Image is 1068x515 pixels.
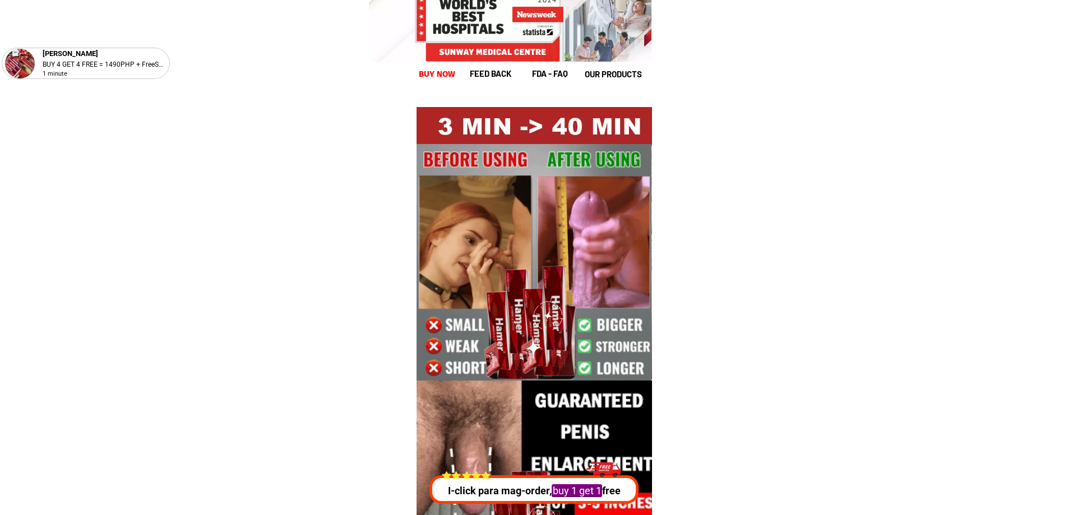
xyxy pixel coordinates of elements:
[428,483,642,498] p: I-click para mag-order, free
[585,68,650,81] h1: our products
[532,67,595,80] h1: fda - FAQ
[470,67,530,80] h1: feed back
[419,68,456,81] h1: buy now
[553,484,603,497] mark: buy 1 get 1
